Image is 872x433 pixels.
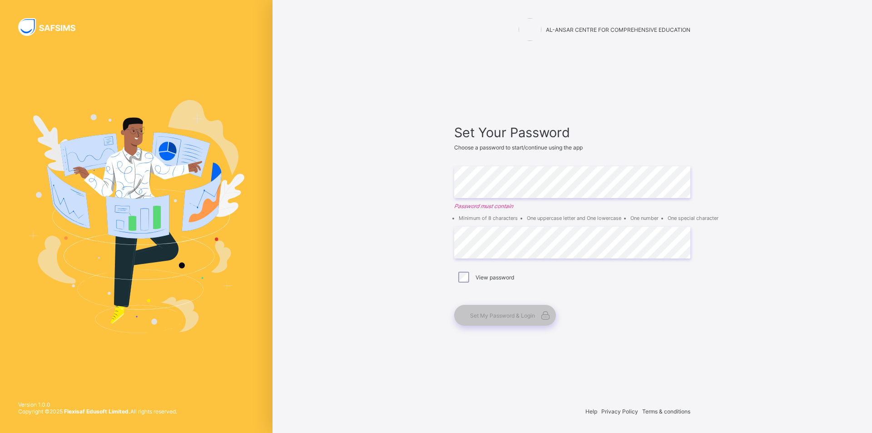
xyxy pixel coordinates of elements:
[476,274,514,281] label: View password
[64,408,130,415] strong: Flexisaf Edusoft Limited.
[527,215,621,221] li: One uppercase letter and One lowercase
[642,408,690,415] span: Terms & conditions
[585,408,597,415] span: Help
[454,124,690,140] span: Set Your Password
[18,408,177,415] span: Copyright © 2025 All rights reserved.
[601,408,638,415] span: Privacy Policy
[454,203,690,209] em: Password must contain
[459,215,518,221] li: Minimum of 8 characters
[546,26,690,33] span: AL-ANSAR CENTRE FOR COMPREHENSIVE EDUCATION
[18,401,177,408] span: Version 1.0.0
[630,215,659,221] li: One number
[668,215,718,221] li: One special character
[18,18,86,36] img: SAFSIMS Logo
[28,100,244,333] img: Hero Image
[454,144,583,151] span: Choose a password to start/continue using the app
[470,312,535,319] span: Set My Password & Login
[519,18,541,41] img: AL-ANSAR CENTRE FOR COMPREHENSIVE EDUCATION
